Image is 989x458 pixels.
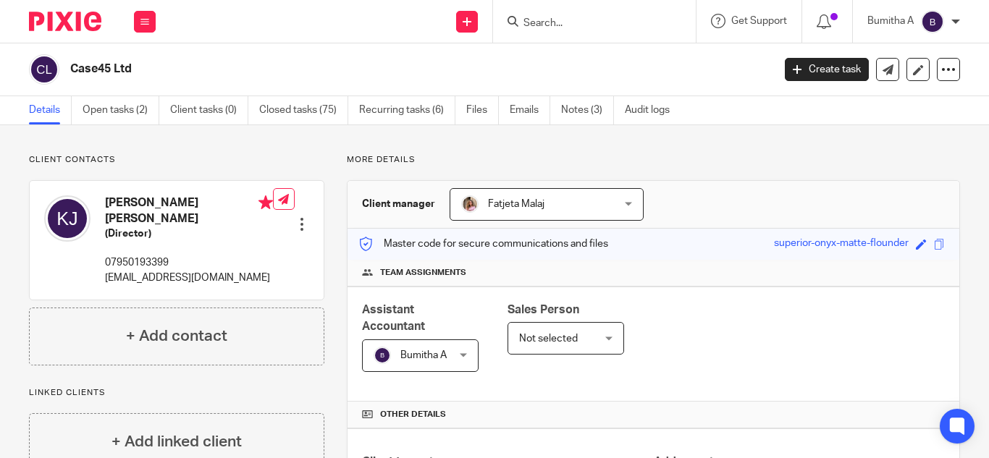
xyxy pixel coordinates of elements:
span: Bumitha A [400,350,447,360]
span: Fatjeta Malaj [488,199,544,209]
h2: Case45 Ltd [70,62,625,77]
div: superior-onyx-matte-flounder [774,236,909,253]
p: Linked clients [29,387,324,399]
img: svg%3E [44,195,91,242]
a: Create task [785,58,869,81]
h3: Client manager [362,197,435,211]
h5: (Director) [105,226,273,241]
p: More details [347,154,960,166]
span: Assistant Accountant [362,304,425,332]
span: Team assignments [380,267,466,279]
p: Master code for secure communications and files [358,237,608,251]
a: Details [29,96,72,124]
a: Audit logs [625,96,681,124]
span: Other details [380,409,446,420]
i: Primary [258,195,273,210]
a: Notes (3) [561,96,614,124]
span: Not selected [519,334,578,344]
a: Closed tasks (75) [259,96,348,124]
img: svg%3E [29,54,59,85]
img: MicrosoftTeams-image%20(5).png [461,195,479,213]
p: [EMAIL_ADDRESS][DOMAIN_NAME] [105,271,273,285]
img: svg%3E [374,347,391,364]
img: Pixie [29,12,101,31]
a: Emails [510,96,550,124]
p: Client contacts [29,154,324,166]
a: Files [466,96,499,124]
h4: [PERSON_NAME] [PERSON_NAME] [105,195,273,226]
p: 07950193399 [105,255,273,270]
a: Recurring tasks (6) [359,96,455,124]
span: Sales Person [508,304,579,315]
a: Open tasks (2) [83,96,159,124]
h4: + Add contact [126,325,227,347]
img: svg%3E [921,10,944,33]
a: Client tasks (0) [170,96,248,124]
h4: + Add linked client [111,431,242,453]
